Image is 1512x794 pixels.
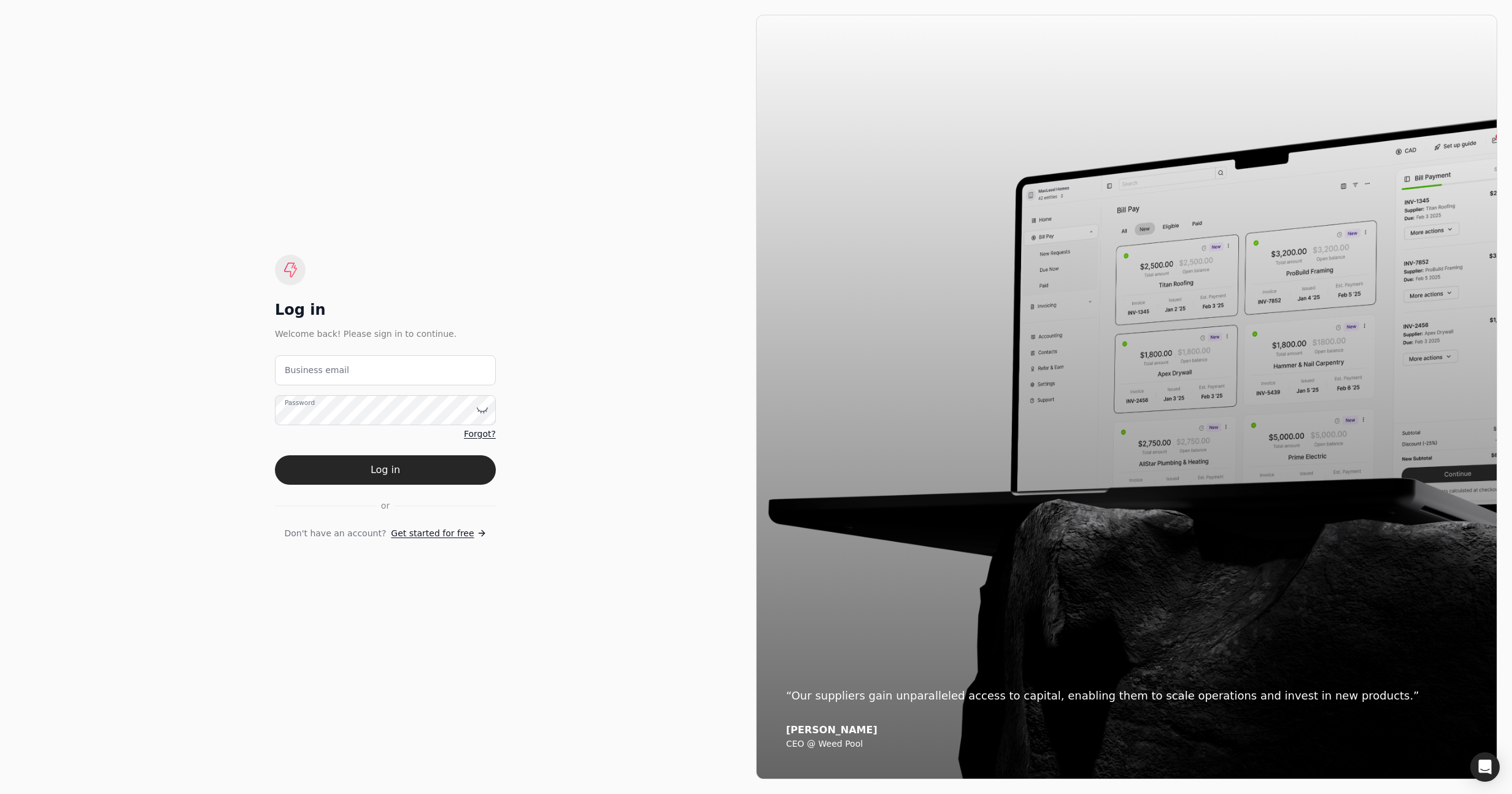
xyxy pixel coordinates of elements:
[786,687,1467,704] div: “Our suppliers gain unparalleled access to capital, enabling them to scale operations and invest ...
[1470,752,1500,782] div: Open Intercom Messenger
[786,724,1467,736] div: [PERSON_NAME]
[275,327,496,341] div: Welcome back! Please sign in to continue.
[275,455,496,485] button: Log in
[285,398,315,407] label: Password
[464,428,496,441] a: Forgot?
[391,527,474,540] span: Get started for free
[786,739,1467,750] div: CEO @ Weed Pool
[284,527,386,540] span: Don't have an account?
[381,499,390,512] span: or
[391,527,486,540] a: Get started for free
[275,300,496,320] div: Log in
[285,364,349,377] label: Business email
